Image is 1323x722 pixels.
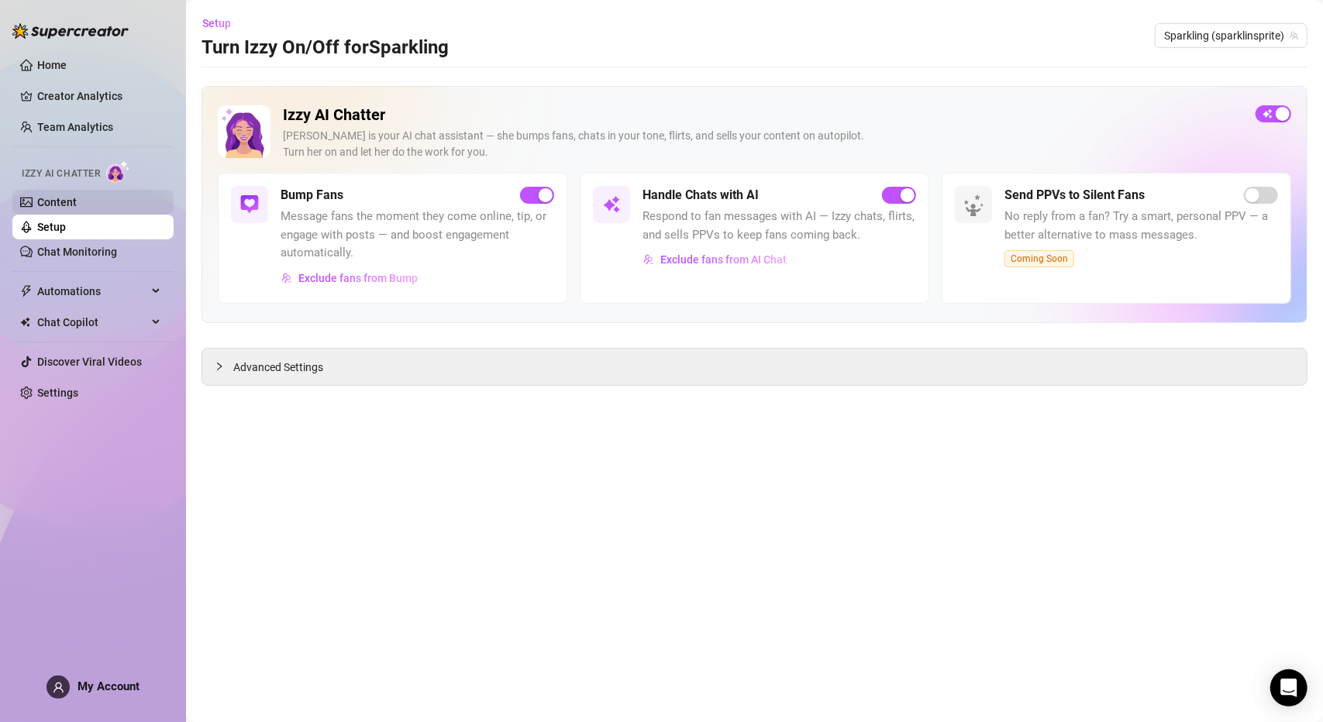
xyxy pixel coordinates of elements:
span: No reply from a fan? Try a smart, personal PPV — a better alternative to mass messages. [1004,208,1278,244]
span: Exclude fans from AI Chat [660,253,787,266]
span: Message fans the moment they come online, tip, or engage with posts — and boost engagement automa... [281,208,554,263]
a: Settings [37,387,78,399]
span: Exclude fans from Bump [298,272,418,284]
div: [PERSON_NAME] is your AI chat assistant — she bumps fans, chats in your tone, flirts, and sells y... [283,128,1243,160]
a: Discover Viral Videos [37,356,142,368]
button: Setup [202,11,243,36]
span: collapsed [215,362,224,371]
div: Open Intercom Messenger [1270,669,1307,707]
span: Chat Copilot [37,310,147,335]
h5: Handle Chats with AI [643,186,759,205]
img: svg%3e [643,254,654,265]
h5: Send PPVs to Silent Fans [1004,186,1145,205]
img: svg%3e [602,195,621,214]
span: team [1290,31,1299,40]
span: Automations [37,279,147,304]
img: svg%3e [281,273,292,284]
span: Setup [202,17,231,29]
img: AI Chatter [106,160,130,183]
h3: Turn Izzy On/Off for Sparkling [202,36,449,60]
img: logo-BBDzfeDw.svg [12,23,129,39]
span: thunderbolt [20,285,33,297]
span: Sparkling (sparklinsprite) [1164,24,1298,47]
a: Team Analytics [37,121,113,133]
h2: Izzy AI Chatter [283,105,1243,125]
a: Content [37,196,77,208]
img: Chat Copilot [20,317,30,328]
button: Exclude fans from Bump [281,266,419,291]
h5: Bump Fans [281,186,343,205]
span: My Account [78,679,140,693]
a: Chat Monitoring [37,246,117,258]
img: svg%3e [240,195,259,214]
a: Creator Analytics [37,84,161,108]
span: Izzy AI Chatter [22,167,100,181]
span: user [53,682,64,693]
div: collapsed [215,358,233,375]
button: Exclude fans from AI Chat [643,247,787,272]
img: silent-fans-ppv-o-N6Mmdf.svg [963,194,988,219]
a: Home [37,59,67,71]
span: Coming Soon [1004,250,1074,267]
img: Izzy AI Chatter [218,105,270,158]
span: Respond to fan messages with AI — Izzy chats, flirts, and sells PPVs to keep fans coming back. [643,208,916,244]
a: Setup [37,221,66,233]
span: Advanced Settings [233,359,323,376]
